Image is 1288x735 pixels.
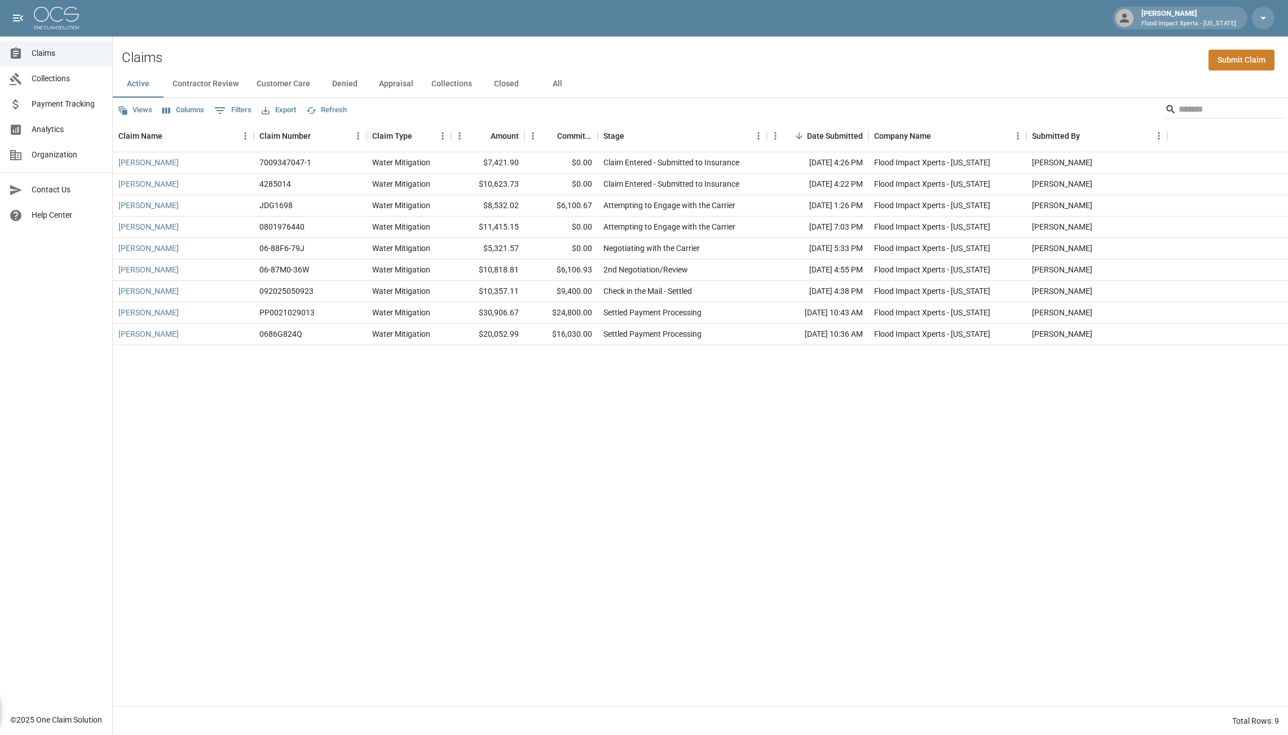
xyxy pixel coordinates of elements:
[32,149,103,161] span: Organization
[118,307,179,318] a: [PERSON_NAME]
[115,102,155,119] button: Views
[237,127,254,144] button: Menu
[807,120,863,152] div: Date Submitted
[1032,285,1092,297] div: Thor Hungerford
[303,102,350,119] button: Refresh
[259,328,302,340] div: 0686G824Q
[248,71,319,98] button: Customer Care
[311,128,327,144] button: Sort
[32,73,103,85] span: Collections
[372,221,430,232] div: Water Mitigation
[1137,8,1241,28] div: [PERSON_NAME]
[259,285,314,297] div: 092025050923
[767,127,784,144] button: Menu
[524,120,598,152] div: Committed Amount
[524,127,541,144] button: Menu
[319,71,370,98] button: Denied
[118,243,179,254] a: [PERSON_NAME]
[603,157,739,168] div: Claim Entered - Submitted to Insurance
[451,217,524,238] div: $11,415.15
[475,128,491,144] button: Sort
[874,221,990,232] div: Flood Impact Xperts - Colorado
[1032,178,1092,190] div: Thor Hungerford
[767,152,868,174] div: [DATE] 4:26 PM
[372,157,430,168] div: Water Mitigation
[524,281,598,302] div: $9,400.00
[451,152,524,174] div: $7,421.90
[1026,120,1167,152] div: Submitted By
[10,714,102,725] div: © 2025 One Claim Solution
[874,243,990,254] div: Flood Impact Xperts - Colorado
[750,127,767,144] button: Menu
[259,243,305,254] div: 06-88F6-79J
[372,200,430,211] div: Water Mitigation
[32,124,103,135] span: Analytics
[524,217,598,238] div: $0.00
[767,281,868,302] div: [DATE] 4:38 PM
[874,285,990,297] div: Flood Impact Xperts - Colorado
[370,71,422,98] button: Appraisal
[372,307,430,318] div: Water Mitigation
[1232,715,1279,727] div: Total Rows: 9
[451,302,524,324] div: $30,906.67
[259,264,309,275] div: 06-87M0-36W
[603,120,624,152] div: Stage
[451,259,524,281] div: $10,818.81
[874,178,990,190] div: Flood Impact Xperts - Colorado
[118,328,179,340] a: [PERSON_NAME]
[524,259,598,281] div: $6,106.93
[603,264,688,275] div: 2nd Negotiation/Review
[118,264,179,275] a: [PERSON_NAME]
[524,174,598,195] div: $0.00
[422,71,481,98] button: Collections
[372,264,430,275] div: Water Mitigation
[118,221,179,232] a: [PERSON_NAME]
[118,120,162,152] div: Claim Name
[211,102,254,120] button: Show filters
[767,217,868,238] div: [DATE] 7:03 PM
[603,243,700,254] div: Negotiating with the Carrier
[118,157,179,168] a: [PERSON_NAME]
[524,152,598,174] div: $0.00
[1032,307,1092,318] div: Austin Leigh
[372,120,412,152] div: Claim Type
[113,71,164,98] button: Active
[162,128,178,144] button: Sort
[451,174,524,195] div: $10,623.73
[118,178,179,190] a: [PERSON_NAME]
[32,209,103,221] span: Help Center
[118,285,179,297] a: [PERSON_NAME]
[874,264,990,275] div: Flood Impact Xperts - Colorado
[524,302,598,324] div: $24,800.00
[767,120,868,152] div: Date Submitted
[372,328,430,340] div: Water Mitigation
[1141,19,1236,29] p: Flood Impact Xperts - [US_STATE]
[1165,100,1286,121] div: Search
[350,127,367,144] button: Menu
[451,238,524,259] div: $5,321.57
[259,178,291,190] div: 4285014
[874,200,990,211] div: Flood Impact Xperts - Colorado
[541,128,557,144] button: Sort
[1032,243,1092,254] div: Thor Hungerford
[372,285,430,297] div: Water Mitigation
[259,157,311,168] div: 7009347047-1
[367,120,451,152] div: Claim Type
[1032,328,1092,340] div: Austin Leigh
[491,120,519,152] div: Amount
[874,328,990,340] div: Flood Impact Xperts - Colorado
[524,238,598,259] div: $0.00
[603,200,735,211] div: Attempting to Engage with the Carrier
[603,285,692,297] div: Check in the Mail - Settled
[767,259,868,281] div: [DATE] 4:55 PM
[767,324,868,345] div: [DATE] 10:36 AM
[868,120,1026,152] div: Company Name
[603,221,735,232] div: Attempting to Engage with the Carrier
[1032,120,1080,152] div: Submitted By
[874,120,931,152] div: Company Name
[164,71,248,98] button: Contractor Review
[524,324,598,345] div: $16,030.00
[434,127,451,144] button: Menu
[767,195,868,217] div: [DATE] 1:26 PM
[767,174,868,195] div: [DATE] 4:22 PM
